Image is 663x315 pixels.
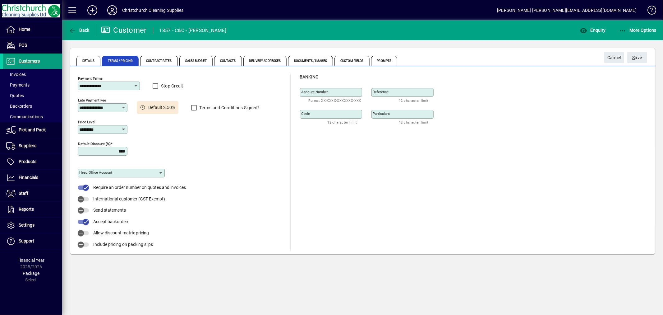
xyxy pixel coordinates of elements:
[6,72,26,77] span: Invoices
[78,142,111,146] mat-label: Default Discount (%)
[78,120,95,124] mat-label: Price Level
[643,1,655,21] a: Knowledge Base
[93,208,126,213] span: Send statements
[3,22,62,37] a: Home
[3,233,62,249] a: Support
[19,175,38,180] span: Financials
[19,59,40,63] span: Customers
[619,28,657,33] span: More Options
[6,82,30,87] span: Payments
[19,191,28,196] span: Staff
[214,56,242,66] span: Contacts
[93,196,165,201] span: International customer (GST Exempt)
[78,76,103,81] mat-label: Payment Terms
[373,90,389,94] mat-label: Reference
[604,52,624,63] button: Cancel
[93,185,186,190] span: Require an order number on quotes and invoices
[101,25,147,35] div: Customer
[159,26,227,35] div: 1857 - C&C - [PERSON_NAME]
[3,101,62,111] a: Backorders
[19,223,35,228] span: Settings
[78,98,106,102] mat-label: Late Payment Fee
[371,56,398,66] span: Prompts
[19,143,36,148] span: Suppliers
[3,170,62,186] a: Financials
[627,52,647,63] button: Save
[3,122,62,138] a: Pick and Pack
[93,219,129,224] span: Accept backorders
[19,43,27,48] span: POS
[3,38,62,53] a: POS
[19,159,36,164] span: Products
[633,55,635,60] span: S
[140,56,177,66] span: Contract Rates
[3,80,62,90] a: Payments
[3,186,62,201] a: Staff
[3,111,62,122] a: Communications
[373,111,390,116] mat-label: Particulars
[607,53,621,63] span: Cancel
[149,104,175,111] span: Default 2.50%
[3,90,62,101] a: Quotes
[302,111,310,116] mat-label: Code
[327,119,357,126] mat-hint: 12 character limit
[79,170,112,175] mat-label: Head Office Account
[19,207,34,212] span: Reports
[3,202,62,217] a: Reports
[19,127,46,132] span: Pick and Pack
[300,74,319,79] span: Banking
[633,53,642,63] span: ave
[82,5,102,16] button: Add
[309,97,361,104] mat-hint: Format XX-XXXX-XXXXXXX-XXX
[6,93,24,98] span: Quotes
[93,230,149,235] span: Allow discount matrix pricing
[23,271,39,276] span: Package
[122,5,183,15] div: Christchurch Cleaning Supplies
[497,5,637,15] div: [PERSON_NAME] [PERSON_NAME][EMAIL_ADDRESS][DOMAIN_NAME]
[102,5,122,16] button: Profile
[179,56,213,66] span: Sales Budget
[3,138,62,154] a: Suppliers
[288,56,333,66] span: Documents / Images
[19,27,30,32] span: Home
[93,242,153,247] span: Include pricing on packing slips
[3,218,62,233] a: Settings
[6,114,43,119] span: Communications
[62,25,96,36] app-page-header-button: Back
[3,69,62,80] a: Invoices
[399,119,428,126] mat-hint: 12 character limit
[302,90,328,94] mat-label: Account number
[243,56,287,66] span: Delivery Addresses
[334,56,369,66] span: Custom Fields
[160,83,183,89] label: Stop Credit
[578,25,607,36] button: Enquiry
[69,28,90,33] span: Back
[102,56,139,66] span: Terms / Pricing
[198,105,260,111] label: Terms and Conditions Signed?
[580,28,605,33] span: Enquiry
[399,97,428,104] mat-hint: 12 character limit
[67,25,91,36] button: Back
[6,104,32,109] span: Backorders
[617,25,658,36] button: More Options
[19,238,34,243] span: Support
[76,56,100,66] span: Details
[3,154,62,170] a: Products
[18,258,45,263] span: Financial Year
